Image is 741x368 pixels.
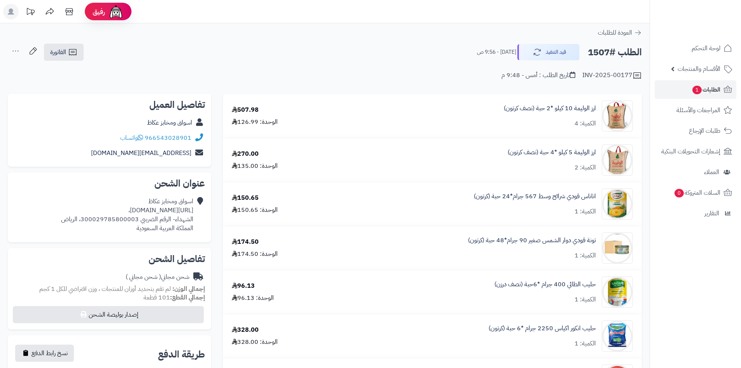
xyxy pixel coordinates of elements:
div: اسواق ومخابز عكاظ [URL][DOMAIN_NAME]، الشهداء- الرقم الضريبي 300029785800003، الرياض المملكة العر... [61,197,193,232]
div: 507.98 [232,106,259,114]
a: إشعارات التحويلات البنكية [655,142,736,161]
div: 174.50 [232,238,259,247]
div: الوحدة: 150.65 [232,206,278,215]
span: لوحة التحكم [692,43,720,54]
a: العملاء [655,163,736,181]
span: ( شحن مجاني ) [126,272,161,282]
strong: إجمالي الوزن: [172,284,205,294]
span: التقارير [704,208,719,219]
a: حليب انكور اكياس 2250 جرام *6 حبة (كرتون) [489,324,596,333]
img: 1747306662-Screenshot%202025-05-15%20135509-90x90.jpg [602,232,632,264]
a: التقارير [655,204,736,223]
div: تاريخ الطلب : أمس - 9:48 م [501,71,575,80]
a: اناناس قودي شرائح وسط 567 جرام*24 حبة (كرتون) [474,192,596,201]
a: الطلبات1 [655,80,736,99]
span: الفاتورة [50,48,66,57]
div: الوحدة: 328.00 [232,338,278,347]
div: الوحدة: 126.99 [232,118,278,127]
a: السلات المتروكة0 [655,183,736,202]
a: حليب الطائي 400 جرام *6حبة (نصف درزن) [494,280,596,289]
a: [EMAIL_ADDRESS][DOMAIN_NAME] [91,148,191,158]
div: الكمية: 1 [575,295,596,304]
span: العملاء [704,167,719,178]
a: تحديثات المنصة [21,4,40,21]
span: 1 [692,86,702,94]
a: ارز الوليمة 10 كيلو *2 حبة (نصف كرتون) [504,104,596,113]
div: INV-2025-00177 [582,71,642,80]
h2: عنوان الشحن [14,179,205,188]
span: العودة للطلبات [598,28,632,37]
a: طلبات الإرجاع [655,121,736,140]
span: نسخ رابط الدفع [32,349,68,358]
img: 1747281054-614SO18vAeL._AC_SL1374-90x90.jpg [602,188,632,220]
button: قيد التنفيذ [517,44,580,60]
div: شحن مجاني [126,273,189,282]
strong: إجمالي القطع: [170,293,205,302]
a: المراجعات والأسئلة [655,101,736,120]
div: الكمية: 2 [575,163,596,172]
span: إشعارات التحويلات البنكية [661,146,720,157]
span: الأقسام والمنتجات [678,63,720,74]
button: إصدار بوليصة الشحن [13,306,204,323]
a: تونة قودي دوار الشمس صغير 90 جرام*48 حبة (كرتون) [468,236,596,245]
span: طلبات الإرجاع [689,125,720,136]
a: ارز الوليمة 5 كيلو *4 حبة (نصف كرتون) [508,148,596,157]
a: واتساب [120,133,143,143]
span: 0 [674,189,684,197]
img: 1747279670-26fc5e6b-fa39-45c5-bf54-fbc6c7af-90x90.jpg [602,100,632,132]
h2: الطلب #1507 [588,44,642,60]
span: السلات المتروكة [674,187,720,198]
h2: طريقة الدفع [158,350,205,359]
div: الوحدة: 174.50 [232,250,278,259]
span: الطلبات [692,84,720,95]
div: 96.13 [232,282,255,291]
div: الكمية: 1 [575,339,596,348]
small: [DATE] - 9:56 ص [477,48,516,56]
span: لم تقم بتحديد أوزان للمنتجات ، وزن افتراضي للكل 1 كجم [39,284,171,294]
button: نسخ رابط الدفع [15,345,74,362]
a: 966543028901 [145,133,191,143]
a: العودة للطلبات [598,28,642,37]
div: الوحدة: 96.13 [232,294,274,303]
small: 101 قطعة [144,293,205,302]
span: المراجعات والأسئلة [676,105,720,116]
h2: تفاصيل الشحن [14,254,205,264]
img: logo-2.png [688,22,734,38]
img: ai-face.png [108,4,124,19]
div: الوحدة: 135.00 [232,162,278,171]
a: لوحة التحكم [655,39,736,58]
div: 150.65 [232,194,259,202]
a: الفاتورة [44,44,84,61]
h2: تفاصيل العميل [14,100,205,109]
div: الكمية: 1 [575,207,596,216]
img: 1747313588-71ipxPdYhFL._AC_SL1500-90x90.jpg [602,320,632,352]
div: 328.00 [232,326,259,335]
a: اسواق ومخابز عكاظ [147,118,192,127]
img: 1747279858-61fBmmPDBfL._AC_SL1500-90x90.jpg [602,144,632,176]
img: 1747312906-71V8NsLZXPL._AC_SL1500-90x90.jpg [602,276,632,308]
div: الكمية: 4 [575,119,596,128]
div: الكمية: 1 [575,251,596,260]
span: رفيق [93,7,105,16]
div: 270.00 [232,150,259,158]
